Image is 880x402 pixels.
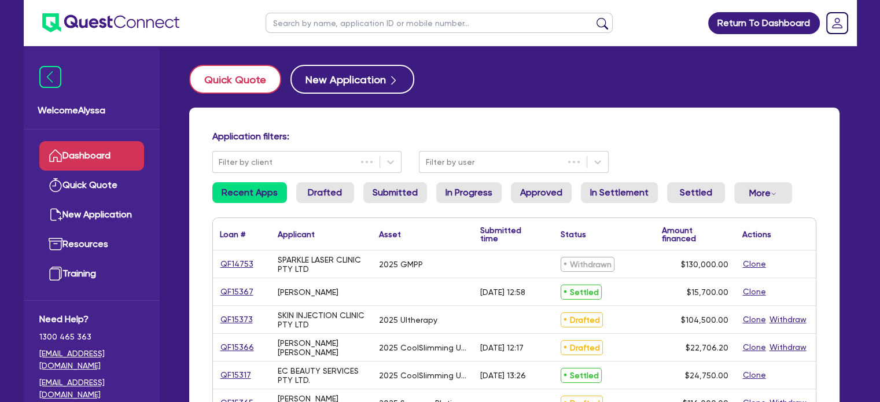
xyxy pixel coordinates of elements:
a: [EMAIL_ADDRESS][DOMAIN_NAME] [39,348,144,372]
button: Quick Quote [189,65,281,94]
a: Drafted [296,182,354,203]
span: Settled [561,285,602,300]
div: SKIN INJECTION CLINIC PTY LTD [278,311,365,329]
img: training [49,267,62,281]
div: Submitted time [480,226,536,242]
a: In Progress [436,182,502,203]
button: Clone [742,285,767,298]
input: Search by name, application ID or mobile number... [266,13,613,33]
div: [DATE] 12:17 [480,343,524,352]
button: Withdraw [769,313,807,326]
div: 2025 Ultherapy [379,315,437,324]
button: Clone [742,257,767,271]
div: Amount financed [662,226,728,242]
div: Status [561,230,586,238]
a: Dashboard [39,141,144,171]
a: QF15366 [220,341,255,354]
a: Recent Apps [212,182,287,203]
div: 2025 CoolSlimming Ultimate 360 [379,343,466,352]
span: $130,000.00 [681,260,728,269]
a: QF14753 [220,257,254,271]
img: quick-quote [49,178,62,192]
div: SPARKLE LASER CLINIC PTY LTD [278,255,365,274]
span: 1300 465 363 [39,331,144,343]
div: [PERSON_NAME] [278,287,338,297]
span: Withdrawn [561,257,614,272]
img: quest-connect-logo-blue [42,13,179,32]
button: Dropdown toggle [734,182,792,204]
a: Submitted [363,182,427,203]
h4: Application filters: [212,131,816,142]
button: Clone [742,368,767,382]
button: Clone [742,313,767,326]
span: Drafted [561,340,603,355]
a: Training [39,259,144,289]
span: Welcome Alyssa [38,104,146,117]
button: New Application [290,65,414,94]
span: Need Help? [39,312,144,326]
img: icon-menu-close [39,66,61,88]
span: $22,706.20 [686,343,728,352]
a: In Settlement [581,182,658,203]
a: Dropdown toggle [822,8,852,38]
a: Return To Dashboard [708,12,820,34]
span: Drafted [561,312,603,327]
img: resources [49,237,62,251]
div: 2025 CoolSlimming Ultimate360 [379,371,466,380]
div: [DATE] 13:26 [480,371,526,380]
a: QF15367 [220,285,254,298]
span: $24,750.00 [685,371,728,380]
div: Asset [379,230,401,238]
div: [PERSON_NAME] [PERSON_NAME] [278,338,365,357]
a: Quick Quote [189,65,290,94]
a: Settled [667,182,725,203]
div: Applicant [278,230,315,238]
span: Settled [561,368,602,383]
a: New Application [39,200,144,230]
a: Resources [39,230,144,259]
img: new-application [49,208,62,222]
button: Clone [742,341,767,354]
div: EC BEAUTY SERVICES PTY LTD. [278,366,365,385]
div: [DATE] 12:58 [480,287,525,297]
button: Withdraw [769,341,807,354]
div: Loan # [220,230,245,238]
div: 2025 GMPP [379,260,423,269]
a: Approved [511,182,572,203]
a: Quick Quote [39,171,144,200]
div: Actions [742,230,771,238]
a: [EMAIL_ADDRESS][DOMAIN_NAME] [39,377,144,401]
a: QF15373 [220,313,253,326]
span: $15,700.00 [687,287,728,297]
a: QF15317 [220,368,252,382]
span: $104,500.00 [681,315,728,324]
